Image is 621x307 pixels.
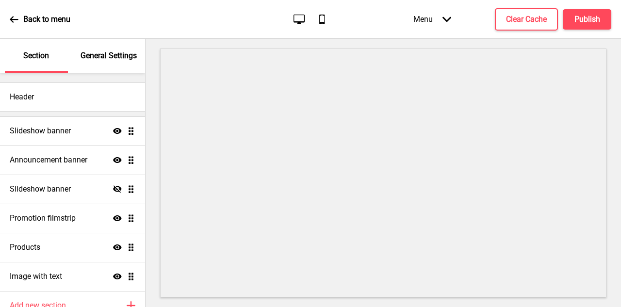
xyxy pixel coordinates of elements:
h4: Header [10,92,34,102]
p: General Settings [81,50,137,61]
h4: Promotion filmstrip [10,213,76,224]
h4: Publish [574,14,600,25]
button: Clear Cache [495,8,558,31]
p: Back to menu [23,14,70,25]
h4: Clear Cache [506,14,547,25]
h4: Slideshow banner [10,126,71,136]
h4: Announcement banner [10,155,87,165]
a: Back to menu [10,6,70,32]
h4: Slideshow banner [10,184,71,194]
div: Menu [404,5,461,33]
h4: Products [10,242,40,253]
h4: Image with text [10,271,62,282]
button: Publish [563,9,611,30]
p: Section [23,50,49,61]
